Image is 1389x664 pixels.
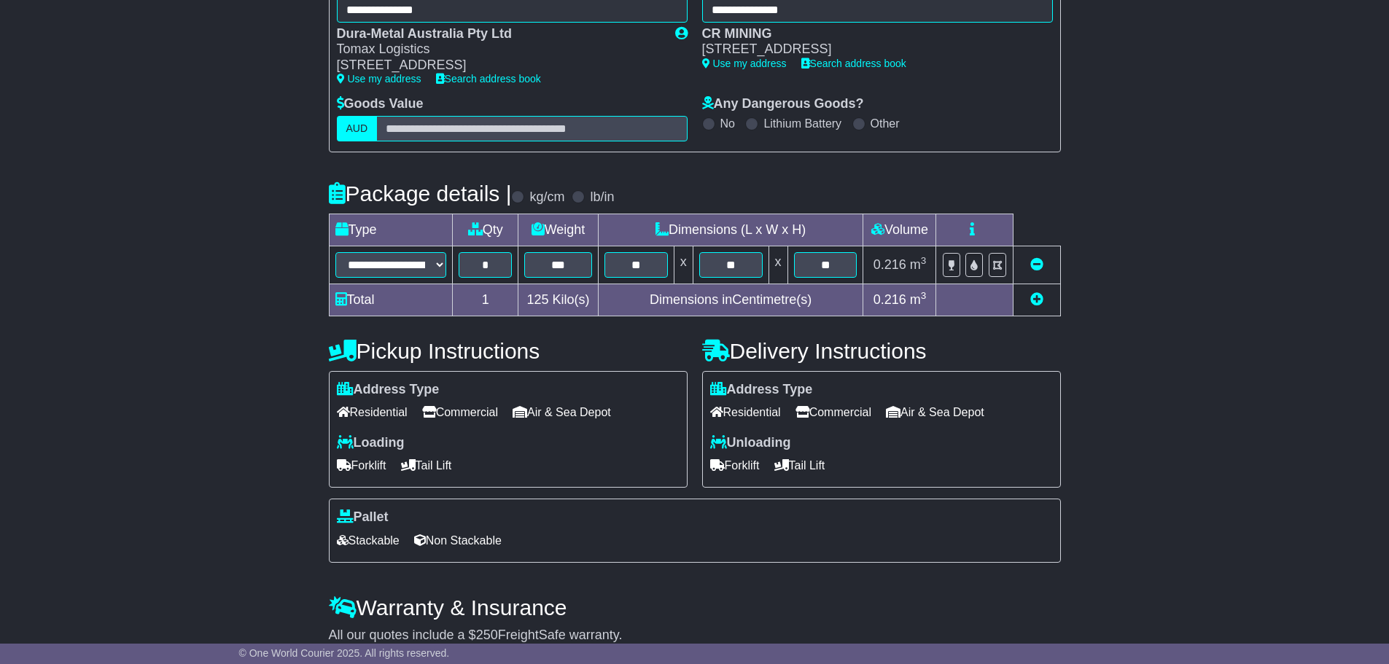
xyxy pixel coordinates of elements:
[702,58,787,69] a: Use my address
[401,454,452,477] span: Tail Lift
[337,382,440,398] label: Address Type
[921,290,927,301] sup: 3
[239,647,450,659] span: © One World Courier 2025. All rights reserved.
[337,96,424,112] label: Goods Value
[710,382,813,398] label: Address Type
[518,214,599,246] td: Weight
[453,214,518,246] td: Qty
[702,26,1038,42] div: CR MINING
[453,284,518,316] td: 1
[598,284,863,316] td: Dimensions in Centimetre(s)
[1030,257,1043,272] a: Remove this item
[414,529,502,552] span: Non Stackable
[910,257,927,272] span: m
[702,96,864,112] label: Any Dangerous Goods?
[337,529,400,552] span: Stackable
[702,339,1061,363] h4: Delivery Instructions
[674,246,693,284] td: x
[710,401,781,423] span: Residential
[329,595,1061,620] h4: Warranty & Insurance
[329,284,453,316] td: Total
[874,257,906,272] span: 0.216
[337,401,408,423] span: Residential
[763,117,841,130] label: Lithium Battery
[871,117,900,130] label: Other
[337,435,405,451] label: Loading
[529,190,564,206] label: kg/cm
[513,401,611,423] span: Air & Sea Depot
[590,190,614,206] label: lb/in
[337,116,378,141] label: AUD
[337,26,661,42] div: Dura-Metal Australia Pty Ltd
[337,73,421,85] a: Use my address
[710,435,791,451] label: Unloading
[329,181,512,206] h4: Package details |
[921,255,927,266] sup: 3
[774,454,825,477] span: Tail Lift
[476,628,498,642] span: 250
[795,401,871,423] span: Commercial
[526,292,548,307] span: 125
[329,339,688,363] h4: Pickup Instructions
[337,454,386,477] span: Forklift
[422,401,498,423] span: Commercial
[886,401,984,423] span: Air & Sea Depot
[910,292,927,307] span: m
[1030,292,1043,307] a: Add new item
[337,509,389,526] label: Pallet
[329,628,1061,644] div: All our quotes include a $ FreightSafe warranty.
[710,454,760,477] span: Forklift
[720,117,735,130] label: No
[874,292,906,307] span: 0.216
[801,58,906,69] a: Search address book
[518,284,599,316] td: Kilo(s)
[337,58,661,74] div: [STREET_ADDRESS]
[863,214,936,246] td: Volume
[702,42,1038,58] div: [STREET_ADDRESS]
[598,214,863,246] td: Dimensions (L x W x H)
[769,246,787,284] td: x
[337,42,661,58] div: Tomax Logistics
[436,73,541,85] a: Search address book
[329,214,453,246] td: Type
